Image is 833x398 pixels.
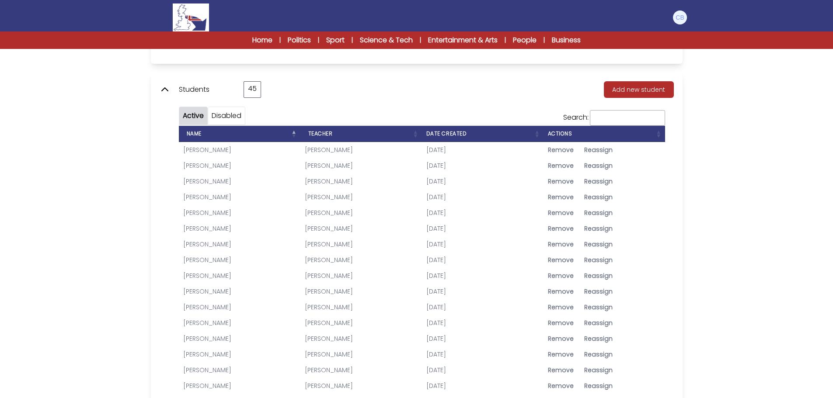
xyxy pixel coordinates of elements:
th: Date created : activate to sort column ascending [422,126,544,142]
span: Reassign [584,177,613,186]
span: Remove [548,240,574,249]
td: [DATE] [422,142,544,158]
span: Reassign [584,224,613,233]
th: Actions : activate to sort column ascending [544,126,665,142]
td: [DATE] [422,346,544,362]
td: [PERSON_NAME] [300,236,422,252]
span: Remove [548,318,574,327]
a: [PERSON_NAME] [183,318,231,327]
img: Charlotte Bowler [673,10,687,24]
span: Reassign [584,145,613,154]
span: Reassign [584,366,613,374]
span: Remove [548,366,574,374]
span: Remove [548,381,574,390]
a: Active [183,111,204,121]
a: [PERSON_NAME] [183,145,231,154]
th: Teacher : activate to sort column ascending [300,126,422,142]
span: Reassign [584,318,613,327]
a: [PERSON_NAME] [183,177,231,186]
td: [PERSON_NAME] [300,252,422,268]
td: [DATE] [422,284,544,299]
span: Remove [548,256,574,264]
span: Reassign [584,240,613,249]
span: | [352,36,353,45]
a: Disabled [212,111,241,121]
td: [DATE] [422,331,544,346]
td: [DATE] [422,268,544,284]
span: Remove [548,208,574,217]
td: [PERSON_NAME] [300,268,422,284]
td: [PERSON_NAME] [300,142,422,158]
a: [PERSON_NAME] [183,161,231,170]
p: Students [179,84,235,95]
td: [PERSON_NAME] [300,299,422,315]
label: Search: [563,112,665,122]
span: Remove [548,334,574,343]
span: Remove [548,224,574,233]
a: [PERSON_NAME] [183,240,231,249]
a: Entertainment & Arts [428,35,498,45]
span: Remove [548,287,574,296]
span: Remove [548,177,574,186]
span: | [505,36,506,45]
span: Reassign [584,256,613,264]
button: Add new student [604,81,674,98]
span: Reassign [584,208,613,217]
td: [PERSON_NAME] [300,221,422,236]
td: [PERSON_NAME] [300,205,422,221]
td: [PERSON_NAME] [300,362,422,378]
span: | [318,36,319,45]
span: Reassign [584,287,613,296]
td: [DATE] [422,189,544,205]
td: [PERSON_NAME] [300,331,422,346]
td: [DATE] [422,378,544,394]
a: [PERSON_NAME] [183,334,231,343]
th: Name : activate to sort column descending [179,126,300,142]
a: Add new student [597,84,674,94]
td: [DATE] [422,299,544,315]
span: Remove [548,303,574,311]
td: [PERSON_NAME] [300,284,422,299]
a: [PERSON_NAME] [183,381,231,390]
td: [DATE] [422,315,544,331]
span: | [420,36,421,45]
a: [PERSON_NAME] [183,350,231,359]
a: Business [552,35,581,45]
td: [DATE] [422,236,544,252]
span: Reassign [584,303,613,311]
span: Remove [548,161,574,170]
img: Logo [173,3,209,31]
span: Remove [548,193,574,201]
td: [DATE] [422,362,544,378]
td: [DATE] [422,205,544,221]
a: [PERSON_NAME] [183,256,231,264]
a: [PERSON_NAME] [183,303,231,311]
a: Politics [288,35,311,45]
a: Logo [146,3,237,31]
a: [PERSON_NAME] [183,287,231,296]
span: Teacher [305,130,333,137]
span: Reassign [584,161,613,170]
a: People [513,35,537,45]
span: Remove [548,350,574,359]
td: [DATE] [422,221,544,236]
td: [PERSON_NAME] [300,173,422,189]
a: [PERSON_NAME] [183,208,231,217]
span: Name [183,130,202,137]
span: Reassign [584,193,613,201]
span: Reassign [584,350,613,359]
span: Reassign [584,271,613,280]
a: [PERSON_NAME] [183,271,231,280]
a: Sport [326,35,345,45]
span: Reassign [584,381,613,390]
span: Reassign [584,334,613,343]
a: [PERSON_NAME] [183,224,231,233]
td: [DATE] [422,158,544,173]
span: | [279,36,281,45]
span: Remove [548,271,574,280]
td: [PERSON_NAME] [300,189,422,205]
span: Remove [548,145,574,154]
a: [PERSON_NAME] [183,366,231,374]
td: [DATE] [422,173,544,189]
a: [PERSON_NAME] [183,193,231,201]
